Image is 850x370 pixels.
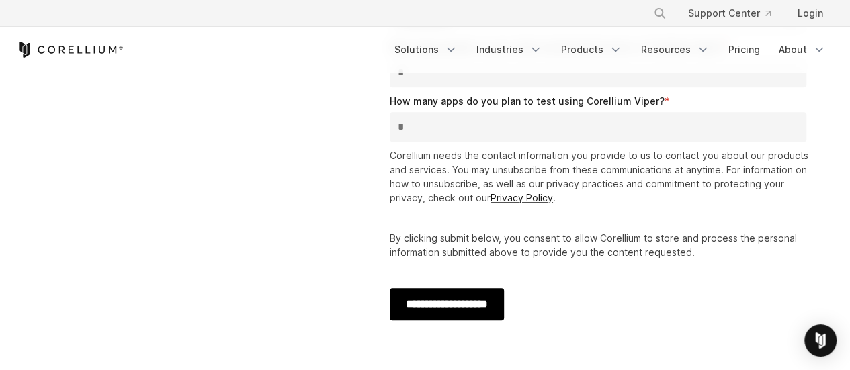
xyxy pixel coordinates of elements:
a: Support Center [677,1,781,26]
a: Pricing [720,38,768,62]
a: Products [553,38,630,62]
span: How many apps do you plan to test using Corellium Viper? [390,95,665,107]
a: Solutions [386,38,466,62]
a: Corellium Home [17,42,124,58]
button: Search [648,1,672,26]
a: Industries [468,38,550,62]
p: By clicking submit below, you consent to allow Corellium to store and process the personal inform... [390,231,812,259]
div: Navigation Menu [637,1,834,26]
a: About [771,38,834,62]
div: Navigation Menu [386,38,834,62]
a: Resources [633,38,718,62]
a: Privacy Policy [491,192,553,203]
a: Login [787,1,834,26]
div: Open Intercom Messenger [804,324,837,357]
p: Corellium needs the contact information you provide to us to contact you about our products and s... [390,148,812,205]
